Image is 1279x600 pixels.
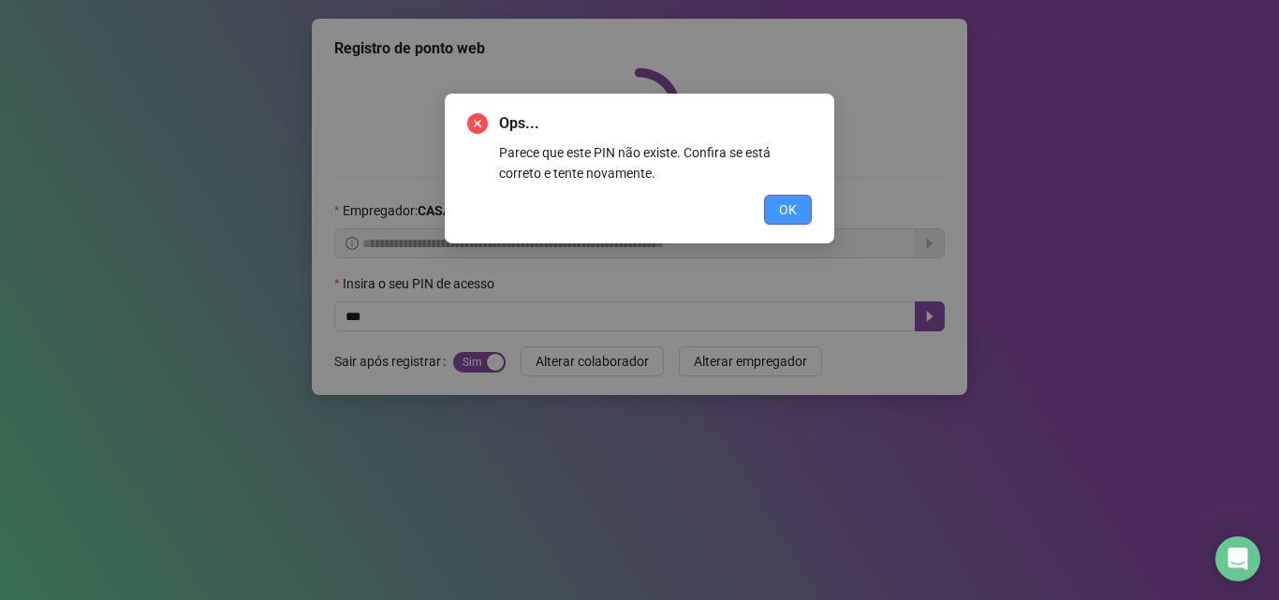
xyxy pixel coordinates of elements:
div: Open Intercom Messenger [1215,536,1260,581]
div: Parece que este PIN não existe. Confira se está correto e tente novamente. [499,142,812,183]
span: close-circle [467,113,488,134]
span: OK [779,199,797,220]
button: OK [764,195,812,225]
span: Ops... [499,112,812,135]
